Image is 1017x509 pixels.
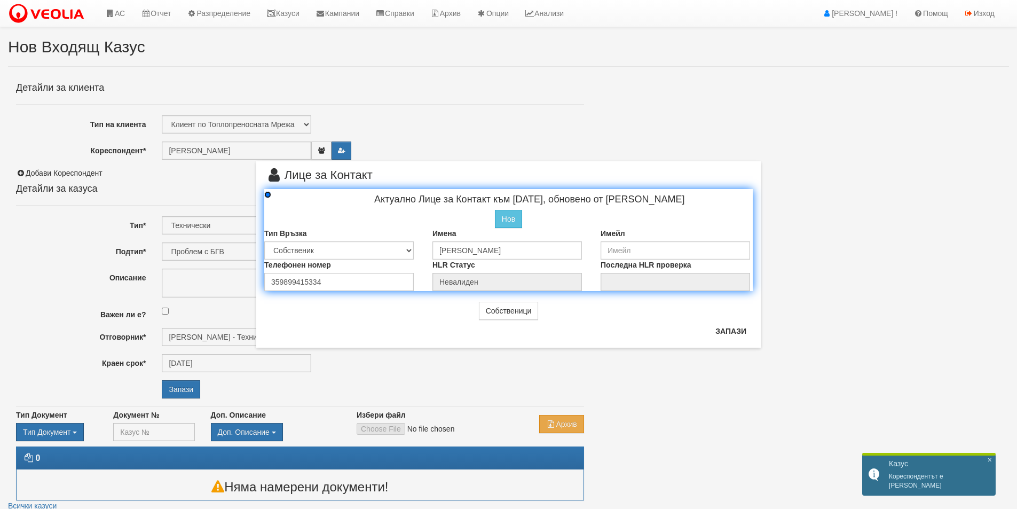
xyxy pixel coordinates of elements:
[988,456,992,465] span: ×
[709,323,753,340] button: Запази
[264,228,307,239] label: Тип Връзка
[264,260,331,270] label: Телефонен номер
[8,3,89,25] img: VeoliaLogo.png
[601,228,625,239] label: Имейл
[495,210,522,228] button: Нов
[264,273,414,291] input: Телефонен номер
[264,169,373,189] span: Лице за Контакт
[432,228,456,239] label: Имена
[306,194,753,205] h4: Актуално Лице за Контакт към [DATE], обновено от [PERSON_NAME]
[601,241,750,260] input: Имейл
[601,260,691,270] label: Последна HLR проверка
[479,302,539,320] button: Собственици
[432,241,582,260] input: Имена
[862,454,996,496] div: Кореспондентът е [PERSON_NAME]
[889,459,990,468] h2: Казус
[432,260,475,270] label: HLR Статус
